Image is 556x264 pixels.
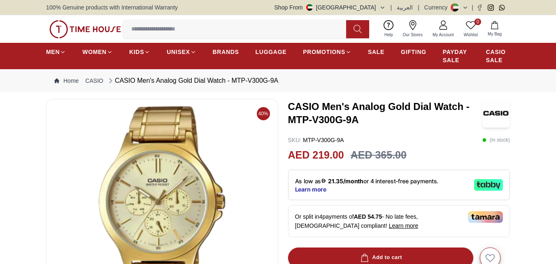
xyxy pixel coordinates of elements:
button: العربية [397,3,413,12]
a: CASIO [85,77,103,85]
img: United Arab Emirates [306,4,313,11]
h2: AED 219.00 [288,147,344,163]
span: PROMOTIONS [303,48,345,56]
a: GIFTING [401,44,426,59]
span: | [391,3,392,12]
a: KIDS [129,44,150,59]
a: UNISEX [167,44,196,59]
span: | [418,3,419,12]
span: Help [381,32,396,38]
span: 100% Genuine products with International Warranty [46,3,178,12]
span: Our Stores [400,32,426,38]
h3: CASIO Men's Analog Gold Dial Watch - MTP-V300G-9A [288,100,483,126]
span: AED 54.75 [354,213,382,220]
a: LUGGAGE [256,44,287,59]
span: Learn more [389,222,419,229]
div: Or split in 4 payments of - No late fees, [DEMOGRAPHIC_DATA] compliant! [288,205,510,237]
a: MEN [46,44,66,59]
button: My Bag [483,19,507,39]
span: | [472,3,473,12]
a: Whatsapp [499,5,505,11]
span: BRANDS [213,48,239,56]
a: WOMEN [82,44,113,59]
span: 40% [257,107,270,120]
span: PAYDAY SALE [443,48,470,64]
a: 0Wishlist [459,19,483,40]
span: Wishlist [461,32,481,38]
a: PROMOTIONS [303,44,351,59]
img: CASIO Men's Analog Gold Dial Watch - MTP-V300G-9A [482,99,510,128]
h3: AED 365.00 [351,147,407,163]
a: Home [54,77,79,85]
span: LUGGAGE [256,48,287,56]
nav: Breadcrumb [46,69,510,92]
span: WOMEN [82,48,107,56]
a: Instagram [488,5,494,11]
div: CASIO Men's Analog Gold Dial Watch - MTP-V300G-9A [107,76,278,86]
a: BRANDS [213,44,239,59]
span: My Bag [484,31,505,37]
span: CASIO SALE [486,48,510,64]
a: CASIO SALE [486,44,510,68]
img: ... [49,20,121,38]
a: SALE [368,44,384,59]
a: Our Stores [398,19,428,40]
a: Facebook [477,5,483,11]
a: Help [379,19,398,40]
span: UNISEX [167,48,190,56]
span: SKU : [288,137,302,143]
span: My Account [429,32,457,38]
div: Currency [424,3,451,12]
div: Add to cart [359,253,402,262]
span: GIFTING [401,48,426,56]
span: SALE [368,48,384,56]
span: KIDS [129,48,144,56]
a: PAYDAY SALE [443,44,470,68]
span: 0 [475,19,481,25]
p: ( In stock ) [482,136,510,144]
span: MEN [46,48,60,56]
button: Shop From[GEOGRAPHIC_DATA] [275,3,386,12]
img: Tamara [468,211,503,223]
p: MTP-V300G-9A [288,136,344,144]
